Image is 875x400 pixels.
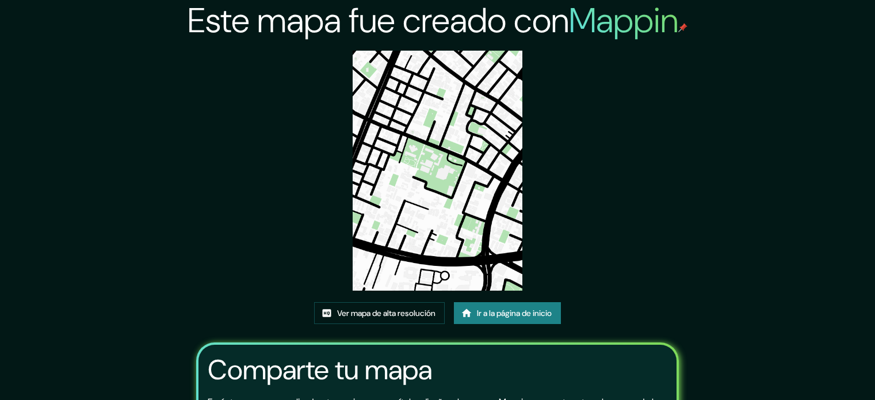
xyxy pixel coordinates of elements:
font: Ir a la página de inicio [477,308,552,318]
iframe: Lanzador de widgets de ayuda [773,355,862,387]
font: Ver mapa de alta resolución [337,308,435,318]
img: pin de mapeo [678,23,687,32]
a: Ver mapa de alta resolución [314,302,445,324]
a: Ir a la página de inicio [454,302,561,324]
font: Comparte tu mapa [208,352,432,388]
img: created-map [353,51,522,291]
